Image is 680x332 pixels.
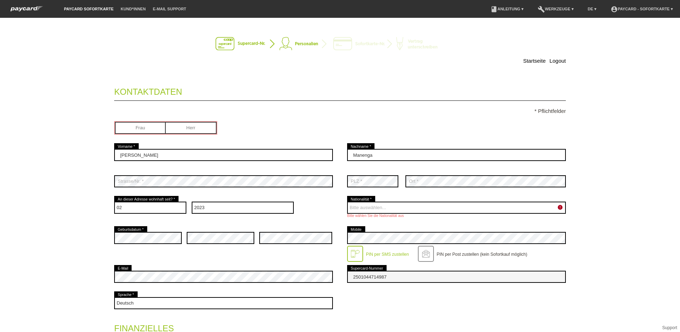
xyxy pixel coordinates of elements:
[114,108,566,114] p: * Pflichtfelder
[60,7,117,11] a: paycard Sofortkarte
[611,6,618,13] i: account_circle
[490,6,498,13] i: book
[534,7,577,11] a: buildWerkzeuge ▾
[523,58,546,64] a: Startseite
[487,7,527,11] a: bookAnleitung ▾
[662,325,677,330] a: Support
[7,5,46,12] img: paycard Sofortkarte
[549,58,566,64] a: Logout
[114,80,566,101] legend: Kontaktdaten
[538,6,545,13] i: build
[366,252,409,257] label: PIN per SMS zustellen
[437,252,527,257] label: PIN per Post zustellen (kein Sofortkauf möglich)
[7,8,46,14] a: paycard Sofortkarte
[216,37,464,51] img: instantcard-v2-de-2.png
[584,7,600,11] a: DE ▾
[149,7,190,11] a: E-Mail Support
[347,214,566,218] div: Bitte wählen Sie die Nationalität aus
[117,7,149,11] a: Kund*innen
[557,204,563,210] i: error
[607,7,676,11] a: account_circlepaycard - Sofortkarte ▾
